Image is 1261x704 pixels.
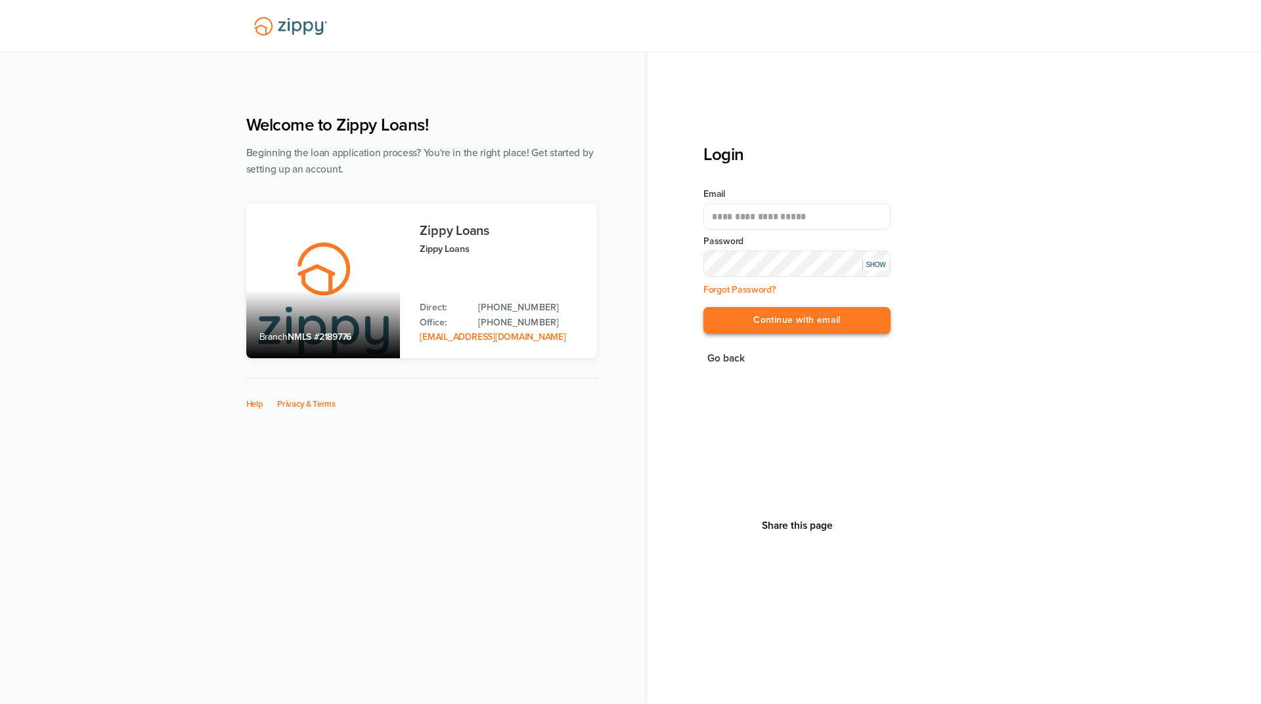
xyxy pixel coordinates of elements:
span: Branch [259,331,288,342]
p: Office: [420,316,465,330]
a: Direct Phone: 512-975-2947 [478,300,583,315]
a: Office Phone: 512-975-2947 [478,316,583,330]
button: Continue with email [703,307,891,334]
h3: Login [703,144,891,165]
h3: Zippy Loans [420,224,583,238]
div: SHOW [862,259,889,270]
a: Email Address: zippyguide@zippymh.com [420,331,565,342]
input: Email Address [703,203,891,230]
a: Privacy & Terms [277,399,336,409]
label: Email [703,188,891,201]
span: NMLS #2189776 [288,331,351,342]
button: Share This Page [758,519,837,532]
span: Beginning the loan application process? You're in the right place! Get started by setting up an a... [246,147,594,175]
h1: Welcome to Zippy Loans! [246,115,597,135]
img: Lender Logo [246,11,335,41]
input: Input Password [703,251,891,277]
a: Help [246,399,263,409]
a: Forgot Password? [703,284,776,295]
button: Go back [703,350,749,367]
p: Zippy Loans [420,241,583,257]
label: Password [703,235,891,248]
p: Direct: [420,300,465,315]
